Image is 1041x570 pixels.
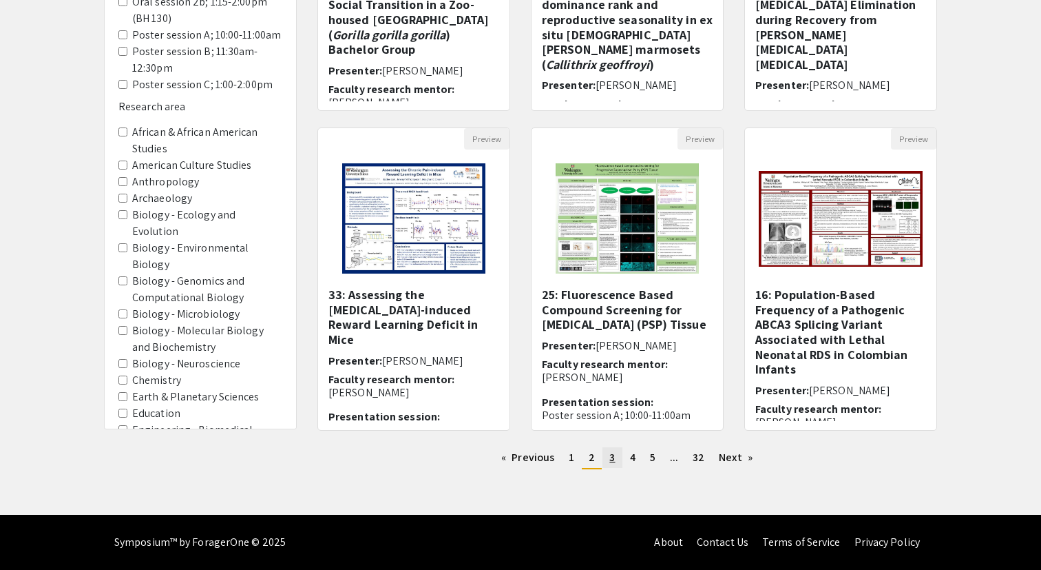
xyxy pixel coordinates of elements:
[693,450,704,465] span: 32
[670,450,678,465] span: ...
[542,150,712,287] img: <p>25: Fluorescence Based Compound Screening for Progressive Supranuclear Palsy (PSP) Tissue</p>
[891,128,936,150] button: Preview
[755,287,926,377] h5: 16: Population-Based Frequency of a Pathogenic ABCA3 Splicing Variant Associated with Lethal Neon...
[677,128,723,150] button: Preview
[132,190,192,207] label: Archaeology
[755,384,926,397] h6: Presenter:
[132,174,199,190] label: Anthropology
[10,508,59,560] iframe: Chat
[132,124,282,157] label: African & African American Studies
[809,78,890,92] span: [PERSON_NAME]
[328,150,498,287] img: <p>33: Assessing the Chronic Pain-induced Reward Learning Deficit in Mice</p>
[654,535,683,549] a: About
[328,354,499,367] h6: Presenter:
[132,207,282,240] label: Biology - Ecology and Evolution
[132,240,282,273] label: Biology - Environmental Biology
[542,97,668,112] span: Faculty research mentor:
[755,79,926,92] h6: Presenter:
[630,450,635,465] span: 4
[755,402,881,416] span: Faculty research mentor:
[744,128,937,431] div: Open Presentation <p>16: Population-Based Frequency of a Pathogenic ABCA3 Splicing Variant Associ...
[609,450,615,465] span: 3
[464,128,509,150] button: Preview
[542,339,713,352] h6: Presenter:
[596,78,677,92] span: [PERSON_NAME]
[755,416,926,429] p: [PERSON_NAME]
[132,77,273,93] label: Poster session C; 1:00-2:00pm
[317,447,937,469] ul: Pagination
[712,447,759,468] a: Next page
[755,97,881,112] span: Faculty research mentor:
[114,515,286,570] div: Symposium™ by ForagerOne © 2025
[542,79,713,92] h6: Presenter:
[132,389,260,405] label: Earth & Planetary Sciences
[328,96,499,109] p: [PERSON_NAME]
[809,383,890,398] span: [PERSON_NAME]
[854,535,920,549] a: Privacy Policy
[132,422,282,455] label: Engineering - Biomedical Engineering
[546,57,649,72] em: Callithrix geoffroyi
[650,450,655,465] span: 5
[132,273,282,306] label: Biology - Genomics and Computational Biology
[542,371,713,384] p: [PERSON_NAME]
[569,450,574,465] span: 1
[333,27,445,43] em: Gorilla gorilla gorilla
[596,338,677,353] span: [PERSON_NAME]
[132,323,282,356] label: Biology - Molecular Biology and Biochemistry
[382,354,463,368] span: [PERSON_NAME]
[697,535,748,549] a: Contact Us
[328,287,499,347] h5: 33: Assessing the [MEDICAL_DATA]-induced Reward Learning Deficit in Mice
[542,287,713,332] h5: 25: Fluorescence Based Compound Screening for [MEDICAL_DATA] (PSP) Tissue
[542,395,653,409] span: Presentation session:
[589,450,595,465] span: 2
[328,372,454,387] span: Faculty research mentor:
[328,409,440,424] span: Presentation session:
[531,128,724,431] div: Open Presentation <p>25: Fluorescence Based Compound Screening for Progressive Supranuclear Palsy...
[382,63,463,78] span: [PERSON_NAME]
[132,372,181,389] label: Chemistry
[745,157,936,281] img: <p>16: Population-Based Frequency of a Pathogenic ABCA3 Splicing Variant Associated with Lethal N...
[132,405,180,422] label: Education
[317,128,510,431] div: Open Presentation <p>33: Assessing the Chronic Pain-induced Reward Learning Deficit in Mice</p>
[132,306,240,323] label: Biology - Microbiology
[494,447,561,468] a: Previous page
[762,535,841,549] a: Terms of Service
[328,82,454,96] span: Faculty research mentor:
[542,357,668,371] span: Faculty research mentor:
[328,386,499,399] p: [PERSON_NAME]
[542,409,713,422] p: Poster session A; 10:00-11:00am
[132,43,282,77] label: Poster session B; 11:30am-12:30pm
[132,356,240,372] label: Biology - Neuroscience
[132,157,251,174] label: American Culture Studies
[132,27,281,43] label: Poster session A; 10:00-11:00am
[118,100,282,113] h6: Research area
[328,64,499,77] h6: Presenter:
